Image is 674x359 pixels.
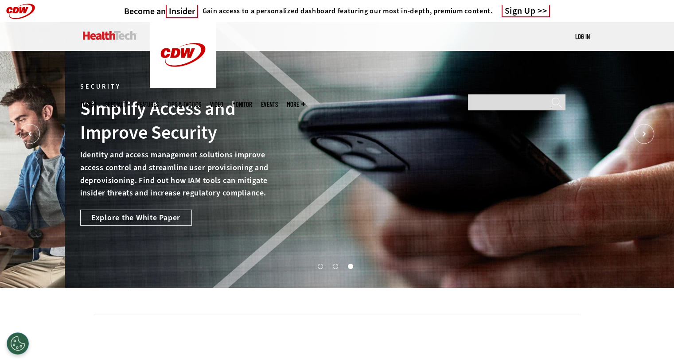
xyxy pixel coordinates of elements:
a: Explore the White Paper [80,210,192,226]
button: Open Preferences [7,332,29,355]
a: Become anInsider [124,6,198,17]
a: Log in [575,32,590,40]
button: Prev [20,124,40,144]
a: Events [261,101,278,108]
div: User menu [575,32,590,41]
img: Home [83,31,136,40]
span: Insider [166,5,198,18]
img: Home [150,22,216,88]
div: Simplify Access and Improve Security [80,97,286,144]
span: Topics [80,101,96,108]
p: Identity and access management solutions improve access control and streamline user provisioning ... [80,148,286,199]
a: Gain access to a personalized dashboard featuring our most in-depth, premium content. [198,7,493,16]
button: 3 of 3 [348,264,352,268]
a: Video [210,101,223,108]
h4: Gain access to a personalized dashboard featuring our most in-depth, premium content. [203,7,493,16]
a: MonITor [232,101,252,108]
a: CDW [150,81,216,90]
a: Tips & Tactics [168,101,201,108]
button: Next [634,124,654,144]
button: 1 of 3 [318,264,322,268]
h3: Become an [124,6,198,17]
span: More [287,101,305,108]
a: Sign Up [502,5,550,17]
button: 2 of 3 [333,264,337,268]
div: Cookies Settings [7,332,29,355]
a: Features [137,101,159,108]
span: Specialty [105,101,128,108]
